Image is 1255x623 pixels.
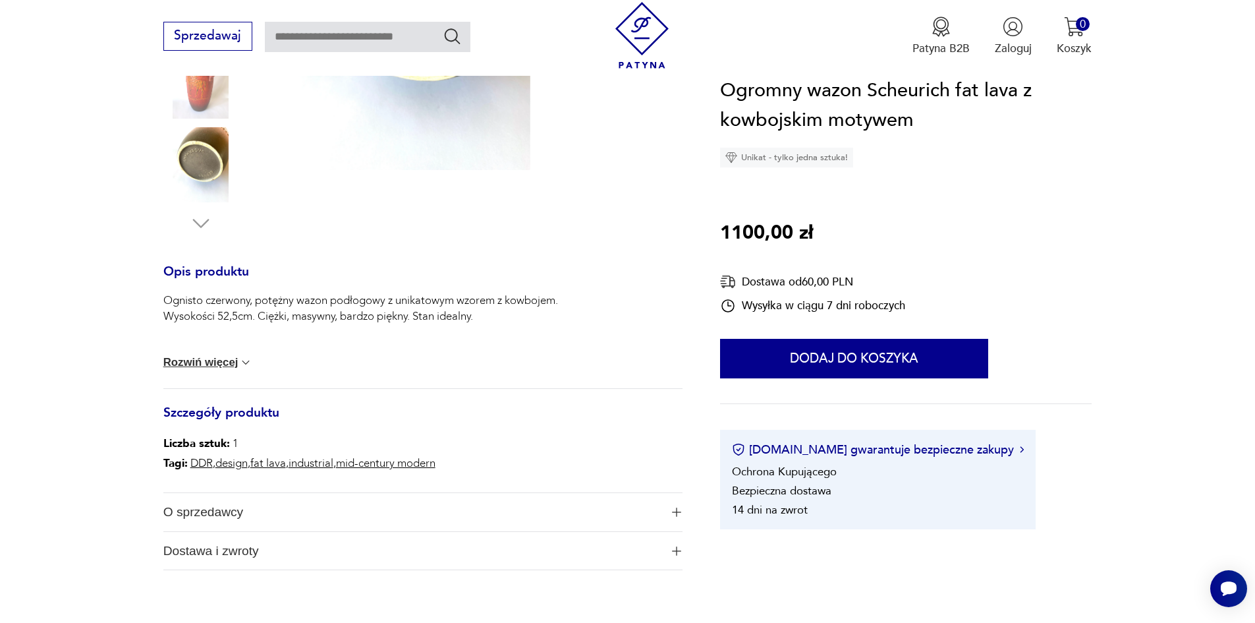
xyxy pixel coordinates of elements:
[1210,570,1247,607] iframe: Smartsupp widget button
[163,493,683,531] button: Ikona plusaO sprzedawcy
[163,456,188,471] b: Tagi:
[672,547,681,556] img: Ikona plusa
[995,41,1032,56] p: Zaloguj
[215,456,248,471] a: design
[163,44,238,119] img: Zdjęcie produktu Ogromny wazon Scheurich fat lava z kowbojskim motywem
[720,76,1092,136] h1: Ogromny wazon Scheurich fat lava z kowbojskim motywem
[336,456,435,471] a: mid-century modern
[163,293,558,324] p: Ognisto czerwony, potężny wazon podłogowy z unikatowym wzorem z kowbojem. Wysokości 52,5cm. Ciężk...
[443,26,462,45] button: Szukaj
[720,148,853,167] div: Unikat - tylko jedna sztuka!
[289,456,333,471] a: industrial
[1020,447,1024,454] img: Ikona strzałki w prawo
[732,483,831,498] li: Bezpieczna dostawa
[250,456,286,471] a: fat lava
[1076,17,1090,31] div: 0
[163,356,253,369] button: Rozwiń więcej
[163,532,661,570] span: Dostawa i zwroty
[725,152,737,163] img: Ikona diamentu
[1057,16,1092,56] button: 0Koszyk
[609,2,675,69] img: Patyna - sklep z meblami i dekoracjami vintage
[190,456,213,471] a: DDR
[912,41,970,56] p: Patyna B2B
[1057,41,1092,56] p: Koszyk
[912,16,970,56] a: Ikona medaluPatyna B2B
[163,493,661,531] span: O sprzedawcy
[732,442,1024,458] button: [DOMAIN_NAME] gwarantuje bezpieczne zakupy
[163,22,252,51] button: Sprzedawaj
[912,16,970,56] button: Patyna B2B
[995,16,1032,56] button: Zaloguj
[720,274,736,290] img: Ikona dostawy
[163,408,683,434] h3: Szczegóły produktu
[163,267,683,293] h3: Opis produktu
[1003,16,1023,37] img: Ikonka użytkownika
[163,454,435,473] p: , , , ,
[239,356,252,369] img: chevron down
[732,444,745,457] img: Ikona certyfikatu
[931,16,951,37] img: Ikona medalu
[720,339,988,378] button: Dodaj do koszyka
[163,532,683,570] button: Ikona plusaDostawa i zwroty
[720,298,905,314] div: Wysyłka w ciągu 7 dni roboczych
[163,32,252,42] a: Sprzedawaj
[720,274,905,290] div: Dostawa od 60,00 PLN
[1064,16,1084,37] img: Ikona koszyka
[163,436,230,451] b: Liczba sztuk:
[163,127,238,202] img: Zdjęcie produktu Ogromny wazon Scheurich fat lava z kowbojskim motywem
[720,218,813,249] p: 1100,00 zł
[732,464,837,479] li: Ochrona Kupującego
[163,434,435,454] p: 1
[732,502,808,518] li: 14 dni na zwrot
[672,508,681,517] img: Ikona plusa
